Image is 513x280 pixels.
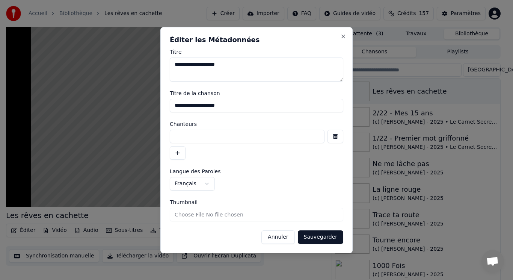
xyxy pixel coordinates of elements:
button: Annuler [261,230,294,244]
h2: Éditer les Métadonnées [170,36,343,43]
button: Sauvegarder [298,230,343,244]
span: Thumbnail [170,200,198,205]
label: Chanteurs [170,121,343,127]
label: Titre de la chanson [170,91,343,96]
span: Langue des Paroles [170,169,221,174]
label: Titre [170,49,343,54]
